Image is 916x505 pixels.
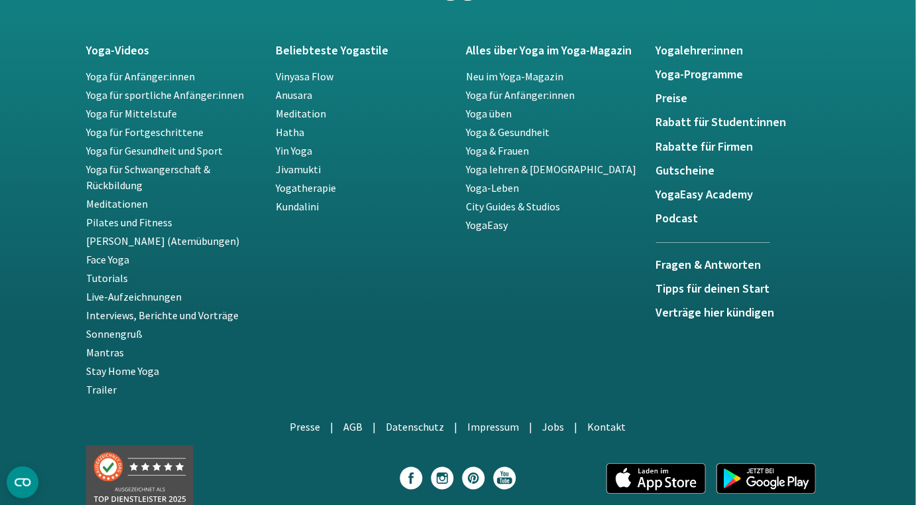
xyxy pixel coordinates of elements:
[656,188,830,202] a: YogaEasy Academy
[7,467,38,498] button: CMP-Widget öffnen
[331,419,334,435] li: |
[530,419,533,435] li: |
[86,253,129,266] a: Face Yoga
[276,70,334,83] a: Vinyasa Flow
[656,307,830,320] a: Verträge hier kündigen
[86,327,143,340] a: Sonnengruß
[276,88,313,102] a: Anusara
[466,144,529,157] a: Yoga & Frauen
[86,364,159,378] a: Stay Home Yoga
[656,116,830,129] a: Rabatt für Student:innen
[86,144,223,157] a: Yoga für Gesundheit und Sport
[276,181,337,194] a: Yogatherapie
[656,165,830,178] a: Gutscheine
[575,419,578,435] li: |
[86,383,117,396] a: Trailer
[86,163,210,192] a: Yoga für Schwangerschaft & Rückbildung
[86,234,239,248] a: [PERSON_NAME] (Atemübungen)
[716,463,816,494] img: app_googleplay_de.png
[466,218,508,232] a: YogaEasy
[276,44,451,58] a: Beliebteste Yogastile
[373,419,376,435] li: |
[276,163,321,176] a: Jivamukti
[656,212,830,226] a: Podcast
[656,141,830,154] a: Rabatte für Firmen
[466,107,512,120] a: Yoga üben
[276,144,313,157] a: Yin Yoga
[466,163,636,176] a: Yoga lehren & [DEMOGRAPHIC_DATA]
[86,271,128,285] a: Tutorials
[276,107,327,120] a: Meditation
[344,420,363,433] a: AGB
[466,44,640,58] a: Alles über Yoga im Yoga-Magazin
[276,200,319,213] a: Kundalini
[290,420,321,433] a: Presse
[466,88,575,102] a: Yoga für Anfänger:innen
[656,44,830,58] a: Yogalehrer:innen
[656,259,770,272] h5: Fragen & Antworten
[86,197,148,210] a: Meditationen
[606,463,706,494] img: app_appstore_de.png
[466,181,519,194] a: Yoga-Leben
[466,70,563,83] a: Neu im Yoga-Magazin
[86,309,239,322] a: Interviews, Berichte und Vorträge
[386,420,445,433] a: Datenschutz
[86,216,172,229] a: Pilates und Fitness
[468,420,520,433] a: Impressum
[276,125,305,139] a: Hatha
[466,125,549,139] a: Yoga & Gesundheit
[86,125,203,139] a: Yoga für Fortgeschrittene
[86,107,177,120] a: Yoga für Mittelstufe
[86,44,260,58] a: Yoga-Videos
[656,242,770,283] a: Fragen & Antworten
[86,70,195,83] a: Yoga für Anfänger:innen
[656,68,830,82] a: Yoga-Programme
[86,346,124,359] a: Mantras
[588,420,626,433] a: Kontakt
[86,290,182,303] a: Live-Aufzeichnungen
[656,92,830,106] a: Preise
[466,200,560,213] a: City Guides & Studios
[86,88,244,102] a: Yoga für sportliche Anfänger:innen
[543,420,565,433] a: Jobs
[656,283,830,296] a: Tipps für deinen Start
[455,419,458,435] li: |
